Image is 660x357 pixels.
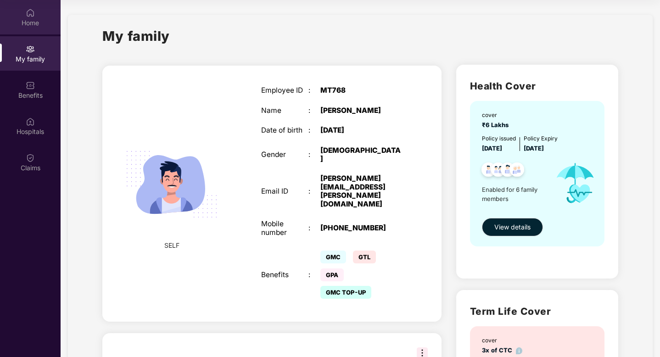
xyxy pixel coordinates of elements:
[26,81,35,90] img: svg+xml;base64,PHN2ZyBpZD0iQmVuZWZpdHMiIHhtbG5zPSJodHRwOi8vd3d3LnczLm9yZy8yMDAwL3N2ZyIgd2lkdGg9Ij...
[470,78,604,94] h2: Health Cover
[320,106,403,115] div: [PERSON_NAME]
[320,251,346,263] span: GMC
[308,106,320,115] div: :
[482,336,523,345] div: cover
[320,126,403,134] div: [DATE]
[482,145,502,152] span: [DATE]
[261,151,308,159] div: Gender
[516,347,523,354] img: info
[482,185,548,204] span: Enabled for 6 family members
[482,111,512,120] div: cover
[524,134,558,143] div: Policy Expiry
[320,174,403,208] div: [PERSON_NAME][EMAIL_ADDRESS][PERSON_NAME][DOMAIN_NAME]
[320,268,344,281] span: GPA
[477,160,500,182] img: svg+xml;base64,PHN2ZyB4bWxucz0iaHR0cDovL3d3dy53My5vcmcvMjAwMC9zdmciIHdpZHRoPSI0OC45NDMiIGhlaWdodD...
[470,304,604,319] h2: Term Life Cover
[261,86,308,95] div: Employee ID
[102,26,170,46] h1: My family
[308,126,320,134] div: :
[308,86,320,95] div: :
[308,224,320,232] div: :
[482,346,523,354] span: 3x of CTC
[482,121,512,128] span: ₹6 Lakhs
[482,134,516,143] div: Policy issued
[308,187,320,195] div: :
[164,240,179,251] span: SELF
[320,224,403,232] div: [PHONE_NUMBER]
[482,218,543,236] button: View details
[320,86,403,95] div: MT768
[26,117,35,126] img: svg+xml;base64,PHN2ZyBpZD0iSG9zcGl0YWxzIiB4bWxucz0iaHR0cDovL3d3dy53My5vcmcvMjAwMC9zdmciIHdpZHRoPS...
[353,251,376,263] span: GTL
[487,160,509,182] img: svg+xml;base64,PHN2ZyB4bWxucz0iaHR0cDovL3d3dy53My5vcmcvMjAwMC9zdmciIHdpZHRoPSI0OC45MTUiIGhlaWdodD...
[320,146,403,163] div: [DEMOGRAPHIC_DATA]
[261,187,308,195] div: Email ID
[26,45,35,54] img: svg+xml;base64,PHN2ZyB3aWR0aD0iMjAiIGhlaWdodD0iMjAiIHZpZXdCb3g9IjAgMCAyMCAyMCIgZmlsbD0ibm9uZSIgeG...
[320,286,371,299] span: GMC TOP-UP
[261,106,308,115] div: Name
[524,145,544,152] span: [DATE]
[26,8,35,17] img: svg+xml;base64,PHN2ZyBpZD0iSG9tZSIgeG1sbnM9Imh0dHA6Ly93d3cudzMub3JnLzIwMDAvc3ZnIiB3aWR0aD0iMjAiIG...
[26,153,35,162] img: svg+xml;base64,PHN2ZyBpZD0iQ2xhaW0iIHhtbG5zPSJodHRwOi8vd3d3LnczLm9yZy8yMDAwL3N2ZyIgd2lkdGg9IjIwIi...
[115,128,228,241] img: svg+xml;base64,PHN2ZyB4bWxucz0iaHR0cDovL3d3dy53My5vcmcvMjAwMC9zdmciIHdpZHRoPSIyMjQiIGhlaWdodD0iMT...
[308,151,320,159] div: :
[497,160,519,182] img: svg+xml;base64,PHN2ZyB4bWxucz0iaHR0cDovL3d3dy53My5vcmcvMjAwMC9zdmciIHdpZHRoPSI0OC45NDMiIGhlaWdodD...
[308,271,320,279] div: :
[494,222,531,232] span: View details
[261,271,308,279] div: Benefits
[261,220,308,237] div: Mobile number
[261,126,308,134] div: Date of birth
[548,153,603,213] img: icon
[506,160,528,182] img: svg+xml;base64,PHN2ZyB4bWxucz0iaHR0cDovL3d3dy53My5vcmcvMjAwMC9zdmciIHdpZHRoPSI0OC45NDMiIGhlaWdodD...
